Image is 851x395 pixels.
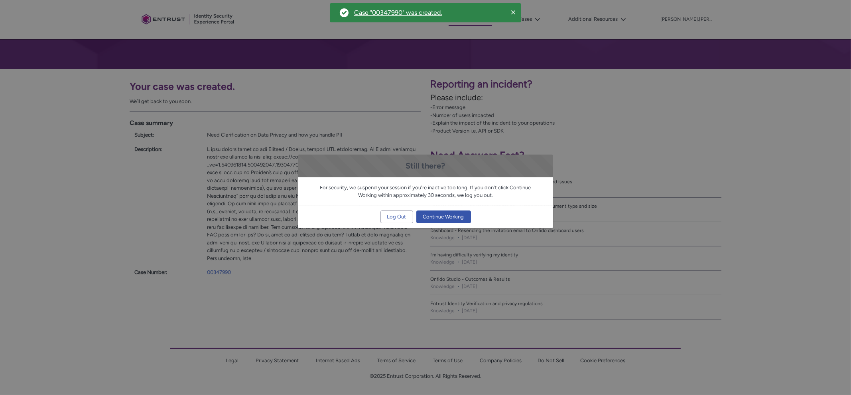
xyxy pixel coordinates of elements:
span: Log Out [387,211,406,223]
a: Case "00347990" was created. [354,8,442,17]
span: Still there? [406,161,445,171]
span: Continue Working [423,211,464,223]
button: Log Out [380,210,413,223]
div: Case "00347990" was created. [354,9,442,16]
span: For security, we suspend your session if you're inactive too long. If you don't click Continue Wo... [320,185,531,198]
button: Continue Working [416,210,471,223]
